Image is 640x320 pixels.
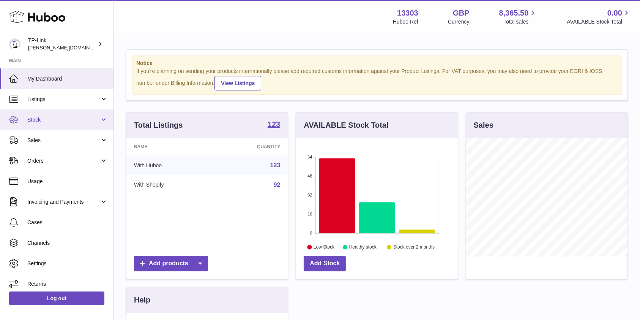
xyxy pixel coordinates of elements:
[393,18,418,25] div: Huboo Ref
[126,155,213,175] td: With Huboo
[274,182,281,188] a: 92
[308,155,312,159] text: 64
[270,162,281,168] a: 123
[27,157,100,165] span: Orders
[134,120,183,130] h3: Total Listings
[349,244,377,250] text: Healthy stock
[28,44,192,51] span: [PERSON_NAME][DOMAIN_NAME][EMAIL_ADDRESS][DOMAIN_NAME]
[27,260,108,267] span: Settings
[126,138,213,155] th: Name
[27,137,100,144] span: Sales
[27,239,108,247] span: Channels
[397,8,418,18] strong: 13303
[499,8,529,18] span: 8,365.50
[134,256,208,271] a: Add products
[136,68,618,90] div: If you're planning on sending your products internationally please add required customs informati...
[268,120,280,130] a: 123
[214,76,261,90] a: View Listings
[308,174,312,178] text: 48
[134,295,150,305] h3: Help
[213,138,288,155] th: Quantity
[308,212,312,216] text: 16
[28,37,96,51] div: TP-Link
[268,120,280,128] strong: 123
[304,256,346,271] a: Add Stock
[607,8,622,18] span: 0.00
[453,8,469,18] strong: GBP
[314,244,335,250] text: Low Stock
[499,8,538,25] a: 8,365.50 Total sales
[27,198,100,206] span: Invoicing and Payments
[27,219,108,226] span: Cases
[9,291,104,305] a: Log out
[27,75,108,82] span: My Dashboard
[27,280,108,288] span: Returns
[393,244,435,250] text: Stock over 2 months
[9,38,20,50] img: susie.li@tp-link.com
[308,193,312,197] text: 32
[126,175,213,195] td: With Shopify
[567,18,631,25] span: AVAILABLE Stock Total
[136,60,618,67] strong: Notice
[567,8,631,25] a: 0.00 AVAILABLE Stock Total
[474,120,493,130] h3: Sales
[27,178,108,185] span: Usage
[27,116,100,124] span: Stock
[503,18,537,25] span: Total sales
[448,18,470,25] div: Currency
[304,120,388,130] h3: AVAILABLE Stock Total
[27,96,100,103] span: Listings
[310,231,312,235] text: 0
